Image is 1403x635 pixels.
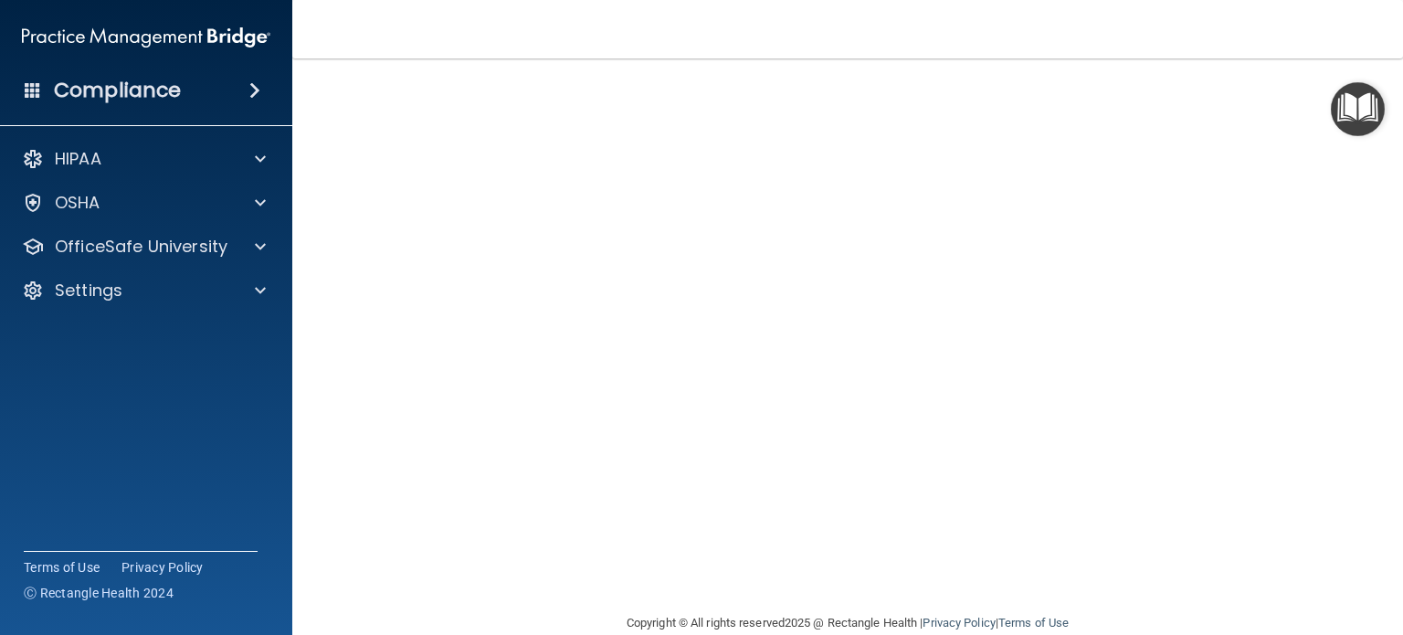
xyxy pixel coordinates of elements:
a: Settings [22,280,266,302]
p: OfficeSafe University [55,236,227,258]
a: Privacy Policy [121,558,204,577]
p: HIPAA [55,148,101,170]
iframe: infection-control-training [343,25,1256,587]
p: OSHA [55,192,100,214]
p: Settings [55,280,122,302]
a: OfficeSafe University [22,236,266,258]
img: PMB logo [22,19,270,56]
h4: Compliance [54,78,181,103]
a: Privacy Policy [923,616,995,630]
a: HIPAA [22,148,266,170]
a: Terms of Use [24,558,100,577]
a: Terms of Use [998,616,1069,630]
span: Ⓒ Rectangle Health 2024 [24,584,174,602]
button: Open Resource Center [1331,82,1385,136]
a: OSHA [22,192,266,214]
